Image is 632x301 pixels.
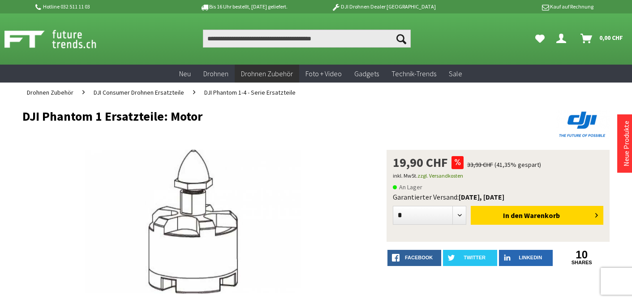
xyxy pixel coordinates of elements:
[94,88,184,96] span: DJI Consumer Drohnen Ersatzteile
[299,65,348,83] a: Foto + Video
[392,30,411,48] button: Suchen
[174,1,314,12] p: Bis 16 Uhr bestellt, [DATE] geliefert.
[464,255,486,260] span: twitter
[405,255,433,260] span: facebook
[204,88,296,96] span: DJI Phantom 1-4 - Serie Ersatzteile
[443,250,497,266] a: twitter
[4,28,116,50] img: Shop Futuretrends - zur Startseite wechseln
[393,170,603,181] p: inkl. MwSt.
[203,30,411,48] input: Produkt, Marke, Kategorie, EAN, Artikelnummer…
[494,161,541,169] span: (41,35% gespart)
[556,109,610,139] img: DJI
[22,109,492,123] h1: DJI Phantom 1 Ersatzteile: Motor
[393,182,422,192] span: An Lager
[531,30,549,48] a: Meine Favoriten
[173,65,197,83] a: Neu
[354,69,379,78] span: Gadgets
[555,260,609,266] a: shares
[22,83,78,102] a: Drohnen Zubehör
[179,69,191,78] span: Neu
[499,250,553,266] a: LinkedIn
[235,65,299,83] a: Drohnen Zubehör
[577,30,628,48] a: Warenkorb
[305,69,342,78] span: Foto + Video
[443,65,469,83] a: Sale
[417,172,463,179] a: zzgl. Versandkosten
[454,1,593,12] p: Kauf auf Rechnung
[203,69,228,78] span: Drohnen
[519,255,542,260] span: LinkedIn
[391,69,436,78] span: Technik-Trends
[503,211,523,220] span: In den
[348,65,385,83] a: Gadgets
[85,150,301,293] img: DJI Phantom 1 Ersatzteile: Motor
[393,156,448,169] span: 19,90 CHF
[241,69,293,78] span: Drohnen Zubehör
[34,1,174,12] p: Hotline 032 511 11 03
[555,250,609,260] a: 10
[387,250,442,266] a: facebook
[524,211,560,220] span: Warenkorb
[385,65,443,83] a: Technik-Trends
[393,192,603,201] div: Garantierter Versand:
[27,88,73,96] span: Drohnen Zubehör
[89,83,189,102] a: DJI Consumer Drohnen Ersatzteile
[459,192,504,201] b: [DATE], [DATE]
[599,31,623,45] span: 0,00 CHF
[471,206,603,225] button: In den Warenkorb
[622,121,631,166] a: Neue Produkte
[314,1,453,12] p: DJI Drohnen Dealer [GEOGRAPHIC_DATA]
[200,83,300,102] a: DJI Phantom 1-4 - Serie Ersatzteile
[467,161,493,169] span: 33,93 CHF
[449,69,462,78] span: Sale
[197,65,235,83] a: Drohnen
[553,30,573,48] a: Dein Konto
